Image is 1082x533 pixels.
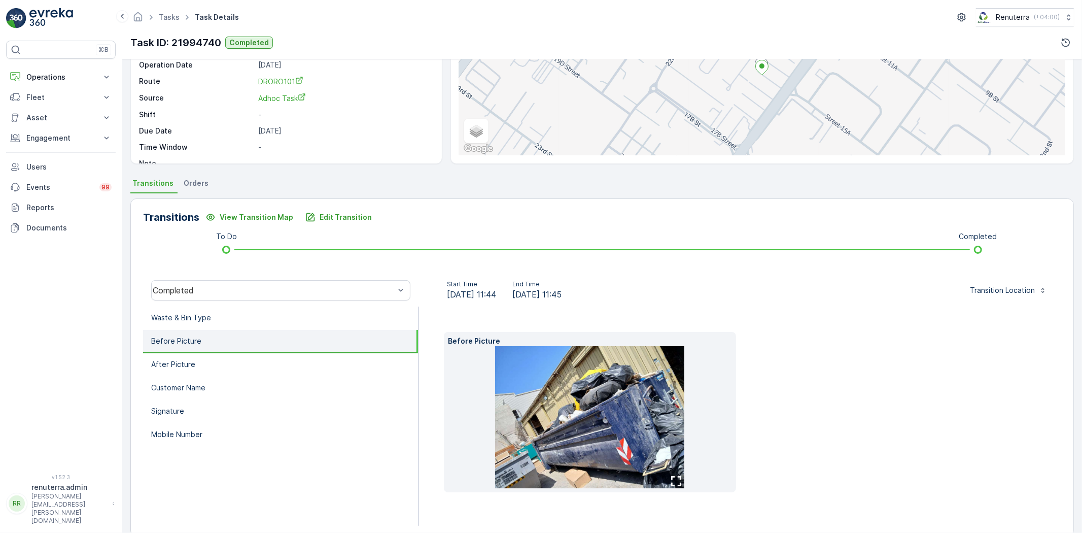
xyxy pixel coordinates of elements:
p: renuterra.admin [31,482,108,492]
p: Shift [139,110,254,120]
p: After Picture [151,359,195,370]
button: Engagement [6,128,116,148]
span: [DATE] 11:45 [512,288,562,301]
p: Customer Name [151,383,205,393]
p: Operation Date [139,60,254,70]
a: Tasks [159,13,180,21]
p: Renuterra [996,12,1030,22]
button: Edit Transition [299,209,378,225]
a: Homepage [132,15,144,24]
span: Adhoc Task [258,94,306,103]
button: Completed [225,37,273,49]
a: Layers [465,120,487,142]
p: - [258,110,431,120]
p: Source [139,93,254,104]
p: ( +04:00 ) [1034,13,1060,21]
p: - [258,142,431,152]
a: Documents [6,218,116,238]
span: DRORO101 [258,77,303,86]
button: Asset [6,108,116,128]
span: v 1.52.3 [6,474,116,480]
p: View Transition Map [220,212,293,222]
img: Google [462,142,495,155]
div: Completed [153,286,395,295]
p: Signature [151,406,184,416]
p: Time Window [139,142,254,152]
a: Open this area in Google Maps (opens a new window) [462,142,495,155]
p: [PERSON_NAME][EMAIL_ADDRESS][PERSON_NAME][DOMAIN_NAME] [31,492,108,525]
p: 99 [101,183,110,191]
p: Engagement [26,133,95,143]
p: Operations [26,72,95,82]
button: RRrenuterra.admin[PERSON_NAME][EMAIL_ADDRESS][PERSON_NAME][DOMAIN_NAME] [6,482,116,525]
p: Note [139,158,254,169]
img: logo_light-DOdMpM7g.png [29,8,73,28]
p: Asset [26,113,95,123]
a: Users [6,157,116,177]
p: Start Time [447,280,496,288]
p: Before Picture [151,336,201,346]
p: Task ID: 21994740 [130,35,221,50]
p: ⌘B [98,46,109,54]
div: RR [9,495,25,512]
span: Task Details [193,12,241,22]
p: Completed [229,38,269,48]
img: logo [6,8,26,28]
p: Edit Transition [320,212,372,222]
span: Transitions [132,178,173,188]
p: To Do [216,231,237,242]
span: Orders [184,178,208,188]
p: [DATE] [258,126,431,136]
img: Screenshot_2024-07-26_at_13.33.01.png [976,12,992,23]
p: End Time [512,280,562,288]
button: Fleet [6,87,116,108]
p: Completed [959,231,997,242]
button: Operations [6,67,116,87]
p: Users [26,162,112,172]
p: - [258,158,431,169]
p: Transitions [143,210,199,225]
a: DRORO101 [258,76,431,87]
span: [DATE] 11:44 [447,288,496,301]
p: Fleet [26,92,95,103]
a: Adhoc Task [258,93,431,104]
p: Due Date [139,126,254,136]
p: Before Picture [448,336,732,346]
button: Renuterra(+04:00) [976,8,1074,26]
p: Mobile Number [151,429,202,440]
p: Route [139,76,254,87]
p: Events [26,182,93,192]
p: Transition Location [970,285,1035,295]
a: Events99 [6,177,116,197]
p: [DATE] [258,60,431,70]
a: Reports [6,197,116,218]
img: cac334b6137043bca9db5b3c4d3df127.jpg [495,346,684,488]
button: View Transition Map [199,209,299,225]
p: Documents [26,223,112,233]
button: Transition Location [964,282,1053,298]
p: Reports [26,203,112,213]
p: Waste & Bin Type [151,313,211,323]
